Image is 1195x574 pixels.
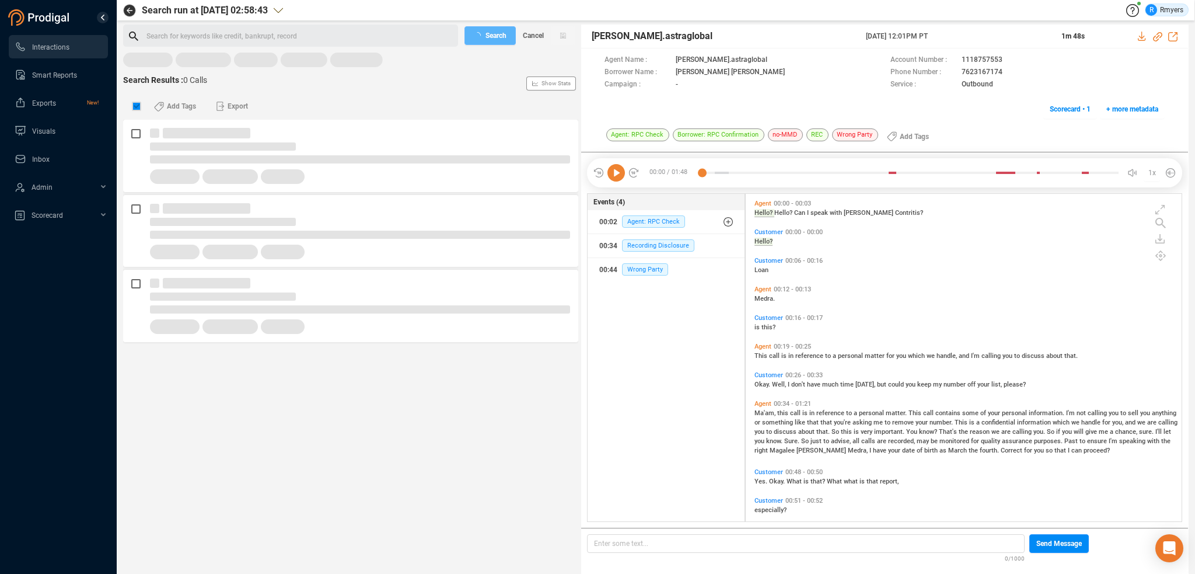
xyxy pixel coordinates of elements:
[822,381,840,388] span: much
[980,447,1001,454] span: fourth.
[1046,352,1064,360] span: about
[866,478,880,485] span: that
[754,468,783,476] span: Customer
[783,497,825,505] span: 00:51 - 00:52
[831,428,841,436] span: So
[1112,419,1125,426] span: you,
[820,419,834,426] span: that
[810,209,830,217] span: speak
[1074,428,1085,436] span: will
[962,54,1002,67] span: 1118757553
[838,352,865,360] span: personal
[917,437,931,445] span: may
[777,409,790,417] span: this
[1024,447,1034,454] span: for
[890,67,956,79] span: Phone Number :
[774,428,798,436] span: discuss
[1155,428,1163,436] span: I'll
[640,164,702,182] span: 00:00 / 01:48
[1106,100,1158,119] span: + more metadata
[673,128,764,141] span: Borrower: RPC Confirmation
[791,381,807,388] span: don't
[916,419,930,426] span: your
[676,67,785,79] span: [PERSON_NAME] [PERSON_NAME]
[754,381,772,388] span: Okay.
[1005,553,1025,563] span: 0/1000
[32,99,56,107] span: Exports
[593,197,625,207] span: Events (4)
[969,419,976,426] span: is
[1088,409,1109,417] span: calling
[886,409,909,417] span: matter.
[1125,419,1137,426] span: and
[588,210,745,234] button: 00:02Agent: RPC Check
[761,323,775,331] span: this?
[869,447,873,454] span: I
[919,428,939,436] span: know?
[1128,409,1140,417] span: sell
[1043,100,1097,119] button: Scorecard • 1
[599,236,617,255] div: 00:34
[801,437,810,445] span: So
[803,478,810,485] span: is
[783,371,825,379] span: 00:26 - 00:33
[754,257,783,265] span: Customer
[832,128,878,141] span: Wrong Party
[825,352,833,360] span: to
[880,478,899,485] span: report,
[9,35,108,58] li: Interactions
[1100,100,1165,119] button: + more metadata
[846,409,854,417] span: to
[754,209,774,217] span: Hello?
[807,419,820,426] span: that
[781,352,788,360] span: is
[807,209,810,217] span: I
[971,437,981,445] span: for
[1053,419,1071,426] span: which
[15,91,99,114] a: ExportsNew!
[15,119,99,142] a: Visuals
[988,409,1002,417] span: your
[977,381,991,388] span: your
[854,409,859,417] span: a
[1054,447,1068,454] span: that
[592,29,712,43] span: [PERSON_NAME].astraglobal
[1071,447,1084,454] span: can
[9,63,108,86] li: Smart Reports
[1064,352,1078,360] span: that.
[754,323,761,331] span: is
[939,428,959,436] span: That's
[676,79,678,91] span: -
[9,91,108,114] li: Exports
[754,437,766,445] span: you
[890,79,956,91] span: Service :
[783,257,825,265] span: 00:06 - 00:16
[1066,409,1077,417] span: I'm
[762,419,795,426] span: something
[772,381,788,388] span: Well,
[768,128,803,141] span: no-MMD
[885,419,892,426] span: to
[1062,428,1074,436] span: you
[840,381,855,388] span: time
[927,352,937,360] span: we
[1034,447,1046,454] span: you
[1145,4,1183,16] div: Rmyers
[1071,419,1081,426] span: we
[754,314,783,322] span: Customer
[892,419,916,426] span: remove
[754,352,769,360] span: This
[1158,419,1177,426] span: calling
[754,409,777,417] span: Ma'am,
[888,447,902,454] span: your
[599,260,617,279] div: 00:44
[1087,437,1109,445] span: ensure
[605,79,670,91] span: Campaign :
[787,478,803,485] span: What
[771,343,813,350] span: 00:19 - 00:25
[798,428,816,436] span: about
[1002,409,1029,417] span: personal
[1033,428,1047,436] span: you.
[855,381,877,388] span: [DATE],
[802,409,809,417] span: is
